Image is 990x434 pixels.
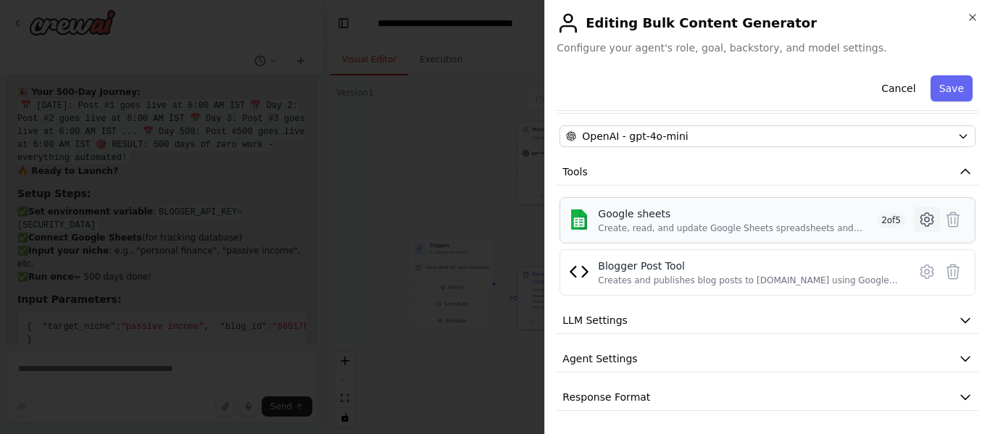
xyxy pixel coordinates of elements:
img: Blogger Post Tool [569,262,589,282]
div: Google sheets [598,206,871,221]
div: Blogger Post Tool [598,259,899,273]
span: 2 of 5 [877,213,905,228]
button: Agent Settings [557,346,978,372]
div: Creates and publishes blog posts to [DOMAIN_NAME] using Google's Blogger API v3. Supports both dr... [598,275,899,286]
span: LLM Settings [562,313,628,327]
span: Agent Settings [562,351,637,366]
button: Delete tool [940,206,966,233]
div: Create, read, and update Google Sheets spreadsheets and manage worksheet data. [598,222,871,234]
span: OpenAI - gpt-4o-mini [582,129,688,143]
button: Cancel [873,75,924,101]
button: OpenAI - gpt-4o-mini [560,125,976,147]
span: Tools [562,164,588,179]
button: Response Format [557,384,978,411]
span: Configure your agent's role, goal, backstory, and model settings. [557,41,978,55]
button: Delete tool [940,259,966,285]
img: Google sheets [569,209,589,230]
button: Configure tool [914,259,940,285]
button: Save [931,75,973,101]
h2: Editing Bulk Content Generator [557,12,978,35]
button: LLM Settings [557,307,978,334]
button: Tools [557,159,978,185]
button: Configure tool [914,206,940,233]
span: Response Format [562,390,650,404]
